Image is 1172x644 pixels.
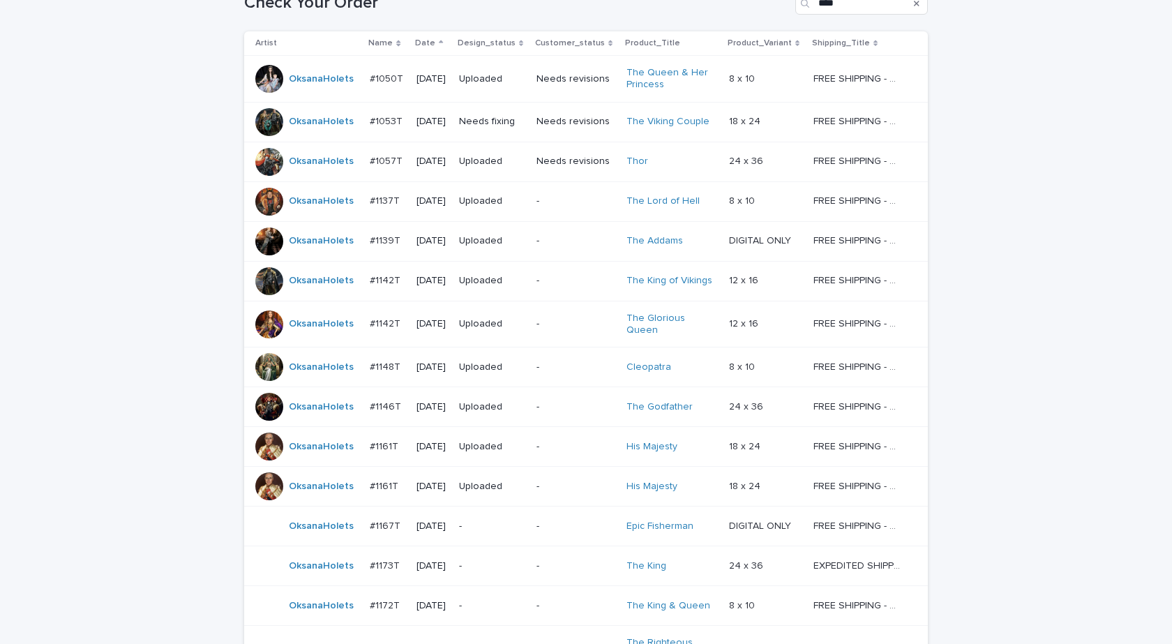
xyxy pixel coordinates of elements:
p: FREE SHIPPING - preview in 1-2 business days, after your approval delivery will take 5-10 b.d. [813,518,903,532]
a: OksanaHolets [289,195,354,207]
a: OksanaHolets [289,521,354,532]
p: - [536,275,615,287]
p: 8 x 10 [729,193,758,207]
p: - [459,600,525,612]
p: Uploaded [459,235,525,247]
a: The King [626,560,666,572]
p: #1057T [370,153,405,167]
tr: OksanaHolets #1057T#1057T [DATE]UploadedNeeds revisionsThor 24 x 3624 x 36 FREE SHIPPING - previe... [244,142,928,181]
p: #1142T [370,272,403,287]
a: The Lord of Hell [626,195,700,207]
tr: OksanaHolets #1173T#1173T [DATE]--The King 24 x 3624 x 36 EXPEDITED SHIPPING - preview in 1 busin... [244,546,928,586]
a: The Godfather [626,401,693,413]
p: 12 x 16 [729,315,761,330]
a: Cleopatra [626,361,671,373]
a: Thor [626,156,648,167]
p: - [536,441,615,453]
tr: OksanaHolets #1172T#1172T [DATE]--The King & Queen 8 x 108 x 10 FREE SHIPPING - preview in 1-2 bu... [244,586,928,626]
p: - [536,521,615,532]
p: - [536,600,615,612]
p: [DATE] [416,560,448,572]
p: #1050T [370,70,406,85]
p: 18 x 24 [729,438,763,453]
p: Uploaded [459,318,525,330]
p: Product_Title [625,36,680,51]
p: #1053T [370,113,405,128]
p: FREE SHIPPING - preview in 1-2 business days, after your approval delivery will take 5-10 b.d. [813,438,903,453]
p: #1139T [370,232,403,247]
p: - [536,560,615,572]
a: OksanaHolets [289,481,354,493]
p: Needs fixing [459,116,525,128]
p: Customer_status [535,36,605,51]
p: 18 x 24 [729,113,763,128]
p: FREE SHIPPING - preview in 1-2 business days, after your approval delivery will take 5-10 b.d. [813,193,903,207]
p: Uploaded [459,401,525,413]
a: Epic Fisherman [626,521,693,532]
p: Product_Variant [728,36,792,51]
p: FREE SHIPPING - preview in 1-2 business days, after your approval delivery will take 5-10 b.d. [813,232,903,247]
p: [DATE] [416,275,448,287]
tr: OksanaHolets #1137T#1137T [DATE]Uploaded-The Lord of Hell 8 x 108 x 10 FREE SHIPPING - preview in... [244,181,928,221]
p: - [459,560,525,572]
p: FREE SHIPPING - preview in 1-2 business days, after your approval delivery will take 5-10 b.d. [813,359,903,373]
p: - [536,195,615,207]
a: OksanaHolets [289,318,354,330]
p: Needs revisions [536,73,615,85]
a: OksanaHolets [289,116,354,128]
p: - [536,235,615,247]
p: FREE SHIPPING - preview in 1-2 business days, after your approval delivery will take 5-10 b.d. [813,113,903,128]
tr: OksanaHolets #1050T#1050T [DATE]UploadedNeeds revisionsThe Queen & Her Princess 8 x 108 x 10 FREE... [244,56,928,103]
a: The Glorious Queen [626,313,714,336]
tr: OksanaHolets #1053T#1053T [DATE]Needs fixingNeeds revisionsThe Viking Couple 18 x 2418 x 24 FREE ... [244,102,928,142]
p: - [536,318,615,330]
p: 24 x 36 [729,153,766,167]
p: FREE SHIPPING - preview in 1-2 business days, after your approval delivery will take 5-10 b.d. [813,315,903,330]
p: Name [368,36,393,51]
p: #1172T [370,597,403,612]
a: OksanaHolets [289,156,354,167]
tr: OksanaHolets #1146T#1146T [DATE]Uploaded-The Godfather 24 x 3624 x 36 FREE SHIPPING - preview in ... [244,387,928,427]
p: Design_status [458,36,516,51]
p: #1142T [370,315,403,330]
p: Shipping_Title [812,36,870,51]
a: His Majesty [626,441,677,453]
p: [DATE] [416,600,448,612]
tr: OksanaHolets #1148T#1148T [DATE]Uploaded-Cleopatra 8 x 108 x 10 FREE SHIPPING - preview in 1-2 bu... [244,347,928,387]
a: OksanaHolets [289,600,354,612]
p: 8 x 10 [729,70,758,85]
a: OksanaHolets [289,560,354,572]
p: [DATE] [416,441,448,453]
p: Uploaded [459,441,525,453]
tr: OksanaHolets #1142T#1142T [DATE]Uploaded-The King of Vikings 12 x 1612 x 16 FREE SHIPPING - previ... [244,261,928,301]
p: [DATE] [416,195,448,207]
p: [DATE] [416,361,448,373]
p: FREE SHIPPING - preview in 1-2 business days, after your approval delivery will take 5-10 b.d. [813,70,903,85]
a: OksanaHolets [289,73,354,85]
p: DIGITAL ONLY [729,232,794,247]
p: 18 x 24 [729,478,763,493]
p: Needs revisions [536,116,615,128]
p: Uploaded [459,156,525,167]
tr: OksanaHolets #1161T#1161T [DATE]Uploaded-His Majesty 18 x 2418 x 24 FREE SHIPPING - preview in 1-... [244,427,928,467]
a: OksanaHolets [289,235,354,247]
p: - [536,481,615,493]
p: Artist [255,36,277,51]
p: - [536,361,615,373]
p: Uploaded [459,73,525,85]
p: 24 x 36 [729,398,766,413]
p: - [459,521,525,532]
p: Needs revisions [536,156,615,167]
p: 8 x 10 [729,359,758,373]
tr: OksanaHolets #1161T#1161T [DATE]Uploaded-His Majesty 18 x 2418 x 24 FREE SHIPPING - preview in 1-... [244,467,928,507]
p: Uploaded [459,481,525,493]
a: His Majesty [626,481,677,493]
p: [DATE] [416,481,448,493]
p: Uploaded [459,361,525,373]
a: The King & Queen [626,600,710,612]
a: OksanaHolets [289,361,354,373]
p: - [536,401,615,413]
p: [DATE] [416,156,448,167]
p: FREE SHIPPING - preview in 1-2 business days, after your approval delivery will take 5-10 b.d. [813,398,903,413]
p: [DATE] [416,521,448,532]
